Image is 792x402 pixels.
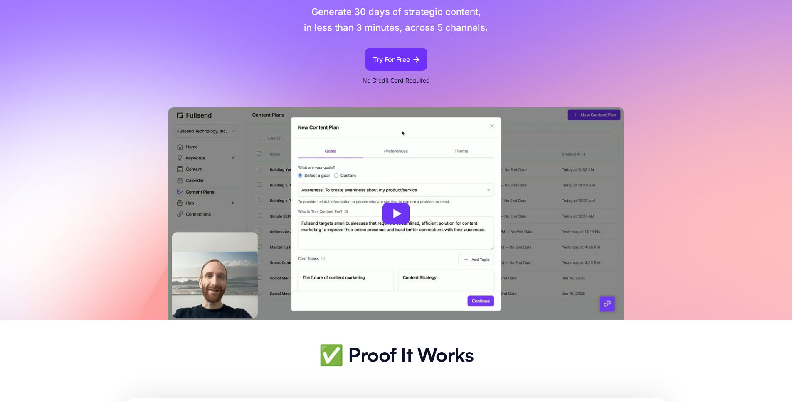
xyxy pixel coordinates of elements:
a: Try For Free [365,48,427,71]
h2: ✅ Proof It Works [319,345,473,369]
p: Generate 30 days of strategic content, in less than 3 minutes, across 5 channels. [260,4,532,35]
iframe: Drift Widget Chat Controller [750,360,782,392]
div: Try For Free [373,54,410,65]
p: No Credit Card Required [363,76,430,86]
